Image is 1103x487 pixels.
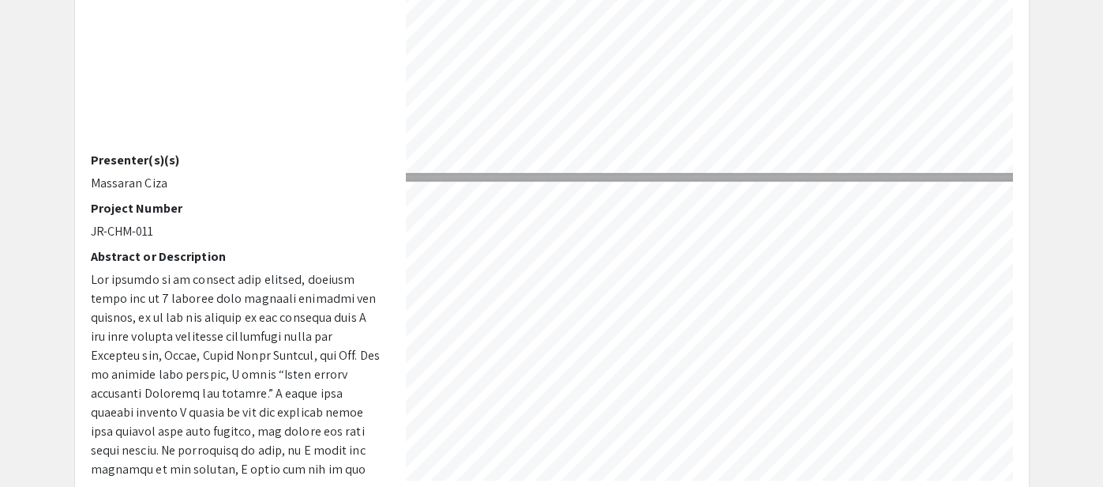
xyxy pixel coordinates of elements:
p: JR-CHM-011 [91,222,382,241]
h2: Abstract or Description [91,249,382,264]
iframe: Chat [12,416,67,475]
h2: Presenter(s)(s) [91,153,382,168]
p: Massaran Ciza [91,174,382,193]
h2: Project Number [91,201,382,216]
